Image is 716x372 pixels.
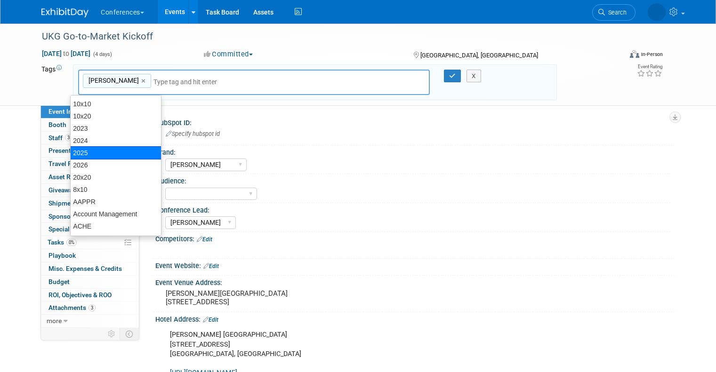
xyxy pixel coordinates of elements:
div: Brand: [156,145,670,157]
div: Advisory Services [71,232,161,245]
span: [PERSON_NAME] [87,76,139,85]
div: Hotel Address: [155,312,675,325]
div: Audience: [156,174,670,186]
td: Tags [41,64,64,101]
span: 0% [66,239,77,246]
span: Asset Reservations [48,173,105,181]
a: Misc. Expenses & Credits [41,262,139,275]
div: 10x20 [71,110,161,122]
span: Sponsorships [48,213,89,220]
a: Budget [41,276,139,288]
div: Competitors: [155,232,675,244]
div: In-Person [641,51,663,58]
div: Event Website: [155,259,675,271]
button: X [467,70,481,83]
div: Account Management [71,208,161,220]
a: Tasks0% [41,236,139,249]
img: Stephanie Donley [648,3,666,21]
a: Search [592,4,636,21]
span: Event Information [48,108,101,115]
a: Staff3 [41,132,139,144]
img: Format-Inperson.png [630,50,639,58]
a: Special Event [41,223,139,236]
div: 2025 [70,146,161,159]
div: UKG Go-to-Market Kickoff [39,28,610,45]
div: 2024 [71,135,161,147]
div: ACHE [71,220,161,232]
a: ROI, Objectives & ROO [41,289,139,301]
span: Attachments [48,304,96,311]
span: 3 [65,134,72,141]
span: 3 [88,304,96,311]
span: [DATE] [DATE] [41,49,91,58]
span: Travel Reservations [48,160,106,167]
input: Type tag and hit enter [153,77,229,87]
a: Attachments3 [41,301,139,314]
div: 2023 [71,122,161,135]
a: more [41,315,139,327]
div: 10x10 [71,98,161,110]
span: Special Event [48,225,88,233]
span: Specify hubspot id [166,130,220,137]
span: to [62,50,71,57]
button: Committed [201,49,257,59]
pre: [PERSON_NAME][GEOGRAPHIC_DATA] [STREET_ADDRESS] [166,289,362,306]
span: Presentations [48,147,89,154]
a: Edit [203,263,219,269]
a: Shipments [41,197,139,210]
span: Giveaways [48,186,79,194]
a: Sponsorships [41,210,139,223]
a: × [141,76,147,87]
a: Edit [203,317,218,323]
span: Booth [48,121,78,128]
a: Presentations [41,144,139,157]
img: ExhibitDay [41,8,88,17]
a: Giveaways [41,184,139,197]
span: Shipments [48,199,80,207]
a: Booth [41,119,139,131]
span: Booth not reserved yet [69,121,78,128]
a: Travel Reservations [41,158,139,170]
div: Event Format [571,49,663,63]
div: Event Venue Address: [155,276,675,287]
td: Personalize Event Tab Strip [104,328,120,340]
span: Search [605,9,627,16]
span: ROI, Objectives & ROO [48,291,112,299]
div: AAPPR [71,196,161,208]
a: Playbook [41,249,139,262]
a: Edit [197,236,212,243]
span: Staff [48,134,72,142]
span: (4 days) [92,51,112,57]
span: Budget [48,278,70,285]
td: Toggle Event Tabs [120,328,139,340]
span: [GEOGRAPHIC_DATA], [GEOGRAPHIC_DATA] [420,52,538,59]
span: Playbook [48,252,76,259]
div: 20x20 [71,171,161,183]
div: Conference Lead: [156,203,670,215]
span: more [47,317,62,325]
div: 8x10 [71,183,161,196]
div: HubSpot ID: [155,116,675,127]
span: Misc. Expenses & Credits [48,265,122,272]
a: Asset Reservations [41,171,139,183]
div: 2026 [71,159,161,171]
span: Tasks [48,238,77,246]
div: Event Rating [637,64,662,69]
a: Event Information [41,105,139,118]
